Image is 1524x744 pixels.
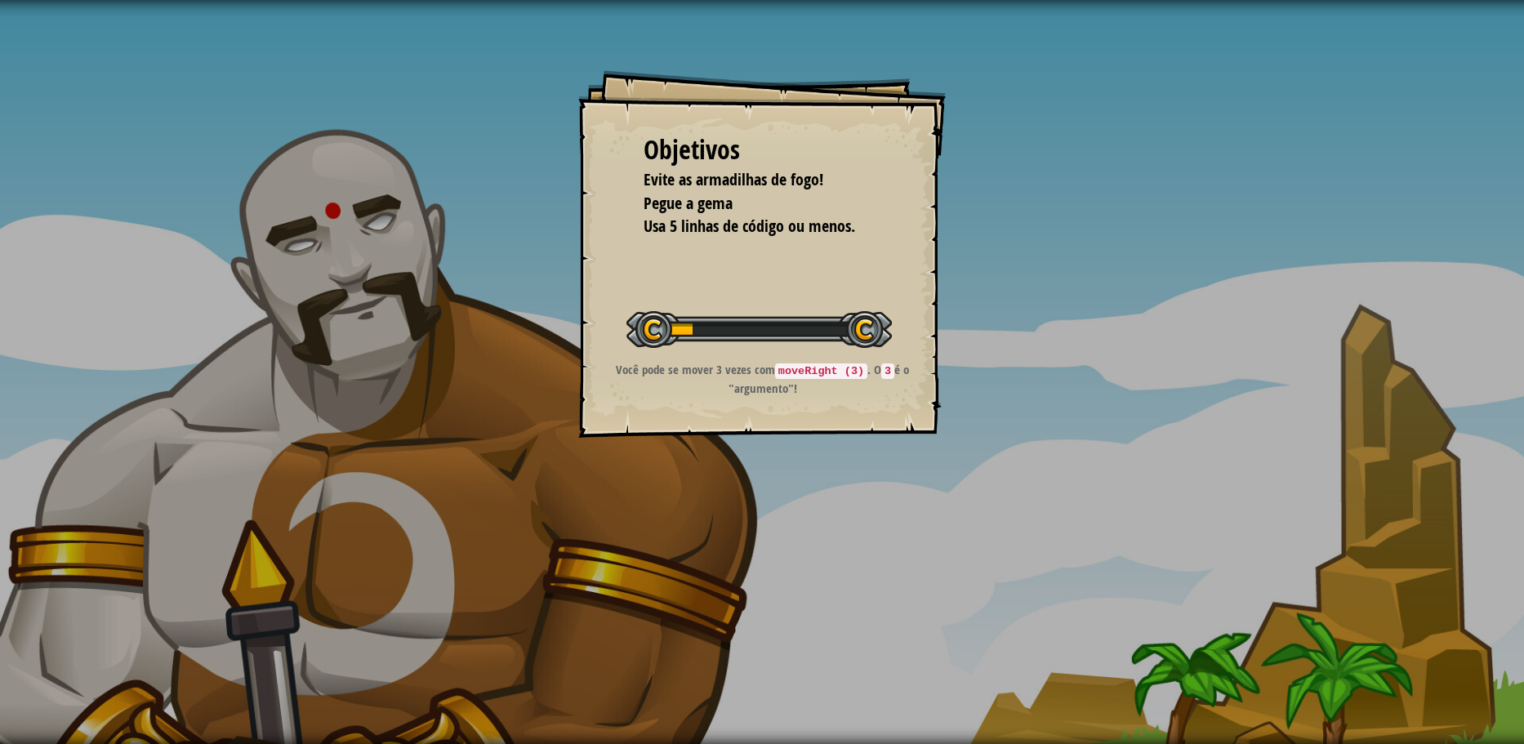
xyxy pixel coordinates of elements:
span: Pegue a gema [644,192,733,214]
span: Usa 5 linhas de código ou menos. [644,215,855,237]
code: moveRight (3) [775,363,867,379]
p: Você pode se mover 3 vezes com . O é o "argumento"! [599,361,926,397]
li: Pegue a gema [623,192,876,216]
div: Objetivos [644,131,880,169]
span: Evite as armadilhas de fogo! [644,168,823,190]
li: Evite as armadilhas de fogo! [623,168,876,192]
li: Usa 5 linhas de código ou menos. [623,215,876,238]
code: 3 [881,363,894,379]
